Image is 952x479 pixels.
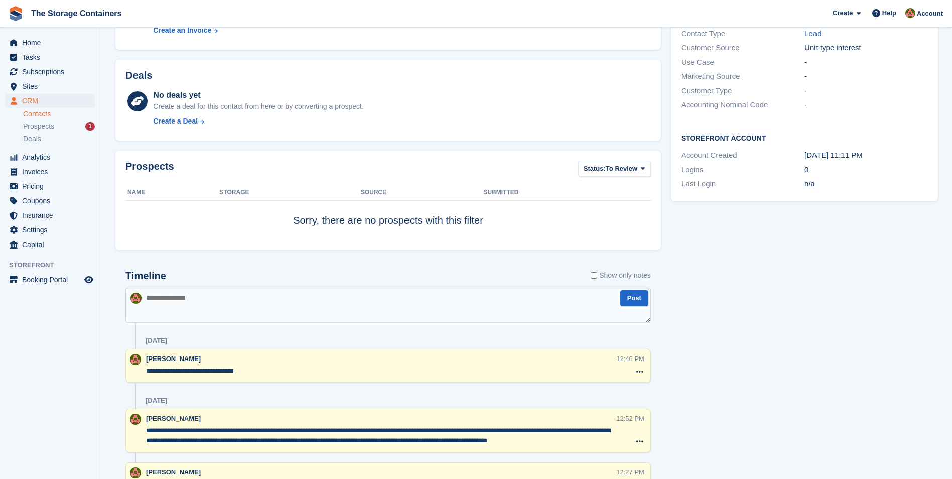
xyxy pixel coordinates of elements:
[83,274,95,286] a: Preview store
[616,354,644,364] div: 12:46 PM
[905,8,915,18] img: Kirsty Simpson
[578,161,651,177] button: Status: To Review
[27,5,125,22] a: The Storage Containers
[23,122,54,131] span: Prospects
[22,208,82,222] span: Insurance
[146,355,201,363] span: [PERSON_NAME]
[681,99,804,111] div: Accounting Nominal Code
[125,185,219,201] th: Name
[22,223,82,237] span: Settings
[681,71,804,82] div: Marketing Source
[5,36,95,50] a: menu
[5,194,95,208] a: menu
[483,185,650,201] th: Submitted
[22,36,82,50] span: Home
[5,94,95,108] a: menu
[22,79,82,93] span: Sites
[804,71,928,82] div: -
[22,50,82,64] span: Tasks
[153,25,288,36] a: Create an Invoice
[5,273,95,287] a: menu
[5,223,95,237] a: menu
[361,185,484,201] th: Source
[681,28,804,40] div: Contact Type
[153,25,211,36] div: Create an Invoice
[146,468,201,476] span: [PERSON_NAME]
[5,50,95,64] a: menu
[130,354,141,365] img: Kirsty Simpson
[22,150,82,164] span: Analytics
[9,260,100,270] span: Storefront
[584,164,606,174] span: Status:
[130,467,141,478] img: Kirsty Simpson
[23,134,95,144] a: Deals
[681,164,804,176] div: Logins
[5,79,95,93] a: menu
[681,85,804,97] div: Customer Type
[5,165,95,179] a: menu
[22,237,82,252] span: Capital
[130,293,142,304] img: Kirsty Simpson
[804,150,928,161] div: [DATE] 11:11 PM
[681,133,928,143] h2: Storefront Account
[23,109,95,119] a: Contacts
[23,121,95,132] a: Prospects 1
[681,178,804,190] div: Last Login
[804,164,928,176] div: 0
[125,270,166,282] h2: Timeline
[130,414,141,425] img: Kirsty Simpson
[153,116,198,127] div: Create a Deal
[125,161,174,179] h2: Prospects
[591,270,651,281] label: Show only notes
[293,215,483,226] span: Sorry, there are no prospects with this filter
[804,178,928,190] div: n/a
[22,65,82,79] span: Subscriptions
[917,9,943,19] span: Account
[882,8,896,18] span: Help
[804,99,928,111] div: -
[22,165,82,179] span: Invoices
[153,116,363,127] a: Create a Deal
[23,134,41,144] span: Deals
[153,101,363,112] div: Create a deal for this contact from here or by converting a prospect.
[804,85,928,97] div: -
[681,42,804,54] div: Customer Source
[616,467,644,477] div: 12:27 PM
[22,194,82,208] span: Coupons
[22,273,82,287] span: Booking Portal
[22,94,82,108] span: CRM
[125,70,152,81] h2: Deals
[681,150,804,161] div: Account Created
[146,337,167,345] div: [DATE]
[85,122,95,131] div: 1
[5,179,95,193] a: menu
[219,185,361,201] th: Storage
[146,415,201,422] span: [PERSON_NAME]
[146,397,167,405] div: [DATE]
[153,89,363,101] div: No deals yet
[606,164,637,174] span: To Review
[620,290,648,307] button: Post
[8,6,23,21] img: stora-icon-8386f47178a22dfd0bd8f6a31ec36ba5ce8667c1dd55bd0f319d3a0aa187defe.svg
[591,270,597,281] input: Show only notes
[5,237,95,252] a: menu
[22,179,82,193] span: Pricing
[5,150,95,164] a: menu
[5,208,95,222] a: menu
[616,414,644,423] div: 12:52 PM
[804,29,821,38] a: Lead
[833,8,853,18] span: Create
[804,42,928,54] div: Unit type interest
[804,57,928,68] div: -
[5,65,95,79] a: menu
[681,57,804,68] div: Use Case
